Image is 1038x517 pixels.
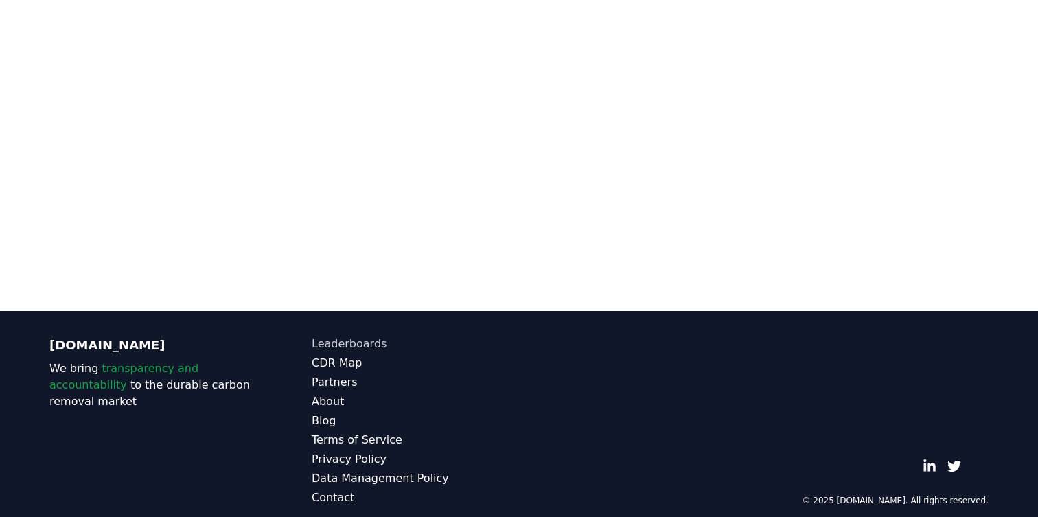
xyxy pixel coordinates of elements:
[312,470,519,487] a: Data Management Policy
[312,451,519,468] a: Privacy Policy
[312,355,519,371] a: CDR Map
[49,336,257,355] p: [DOMAIN_NAME]
[312,393,519,410] a: About
[312,413,519,429] a: Blog
[49,362,198,391] span: transparency and accountability
[923,459,936,473] a: LinkedIn
[947,459,961,473] a: Twitter
[312,336,519,352] a: Leaderboards
[49,360,257,410] p: We bring to the durable carbon removal market
[312,490,519,506] a: Contact
[312,374,519,391] a: Partners
[802,495,989,506] p: © 2025 [DOMAIN_NAME]. All rights reserved.
[312,432,519,448] a: Terms of Service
